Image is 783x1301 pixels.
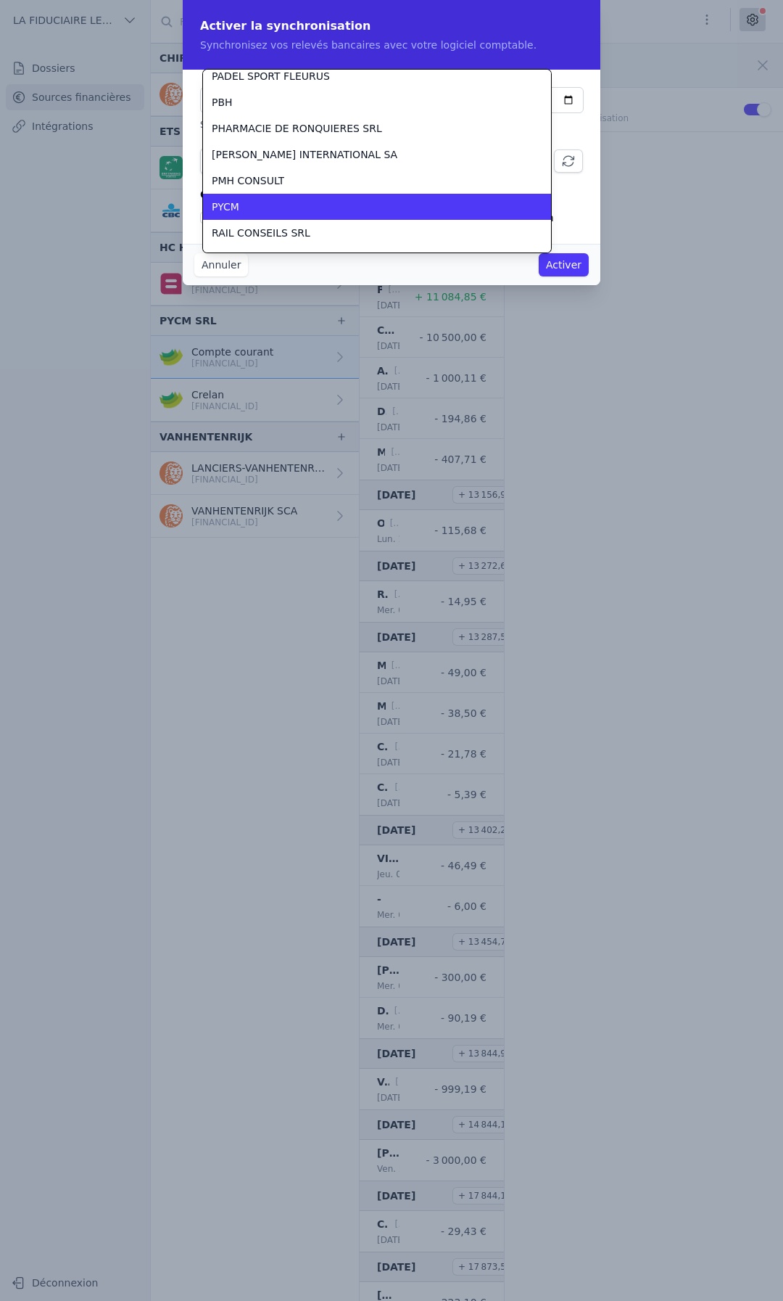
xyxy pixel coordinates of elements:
[212,173,284,188] span: PMH CONSULT
[212,252,281,266] span: RESALTIS SRL
[212,95,233,110] span: PBH
[212,226,310,240] span: RAIL CONSEILS SRL
[212,200,239,214] span: PYCM
[212,69,330,83] span: PADEL SPORT FLEURUS
[212,147,397,162] span: [PERSON_NAME] INTERNATIONAL SA
[212,121,382,136] span: PHARMACIE DE RONQUIERES SRL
